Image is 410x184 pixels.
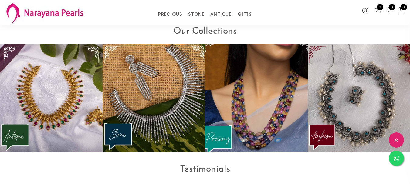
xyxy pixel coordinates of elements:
button: 0 [398,7,405,15]
span: 0 [377,4,383,10]
a: 0 [374,7,382,15]
span: 0 [401,4,407,10]
span: 0 [389,4,395,10]
img: Stone [103,44,205,152]
a: 0 [386,7,394,15]
a: PRECIOUS [158,10,182,19]
img: Precious [200,39,313,157]
a: GIFTS [238,10,252,19]
a: STONE [188,10,204,19]
a: ANTIQUE [210,10,232,19]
